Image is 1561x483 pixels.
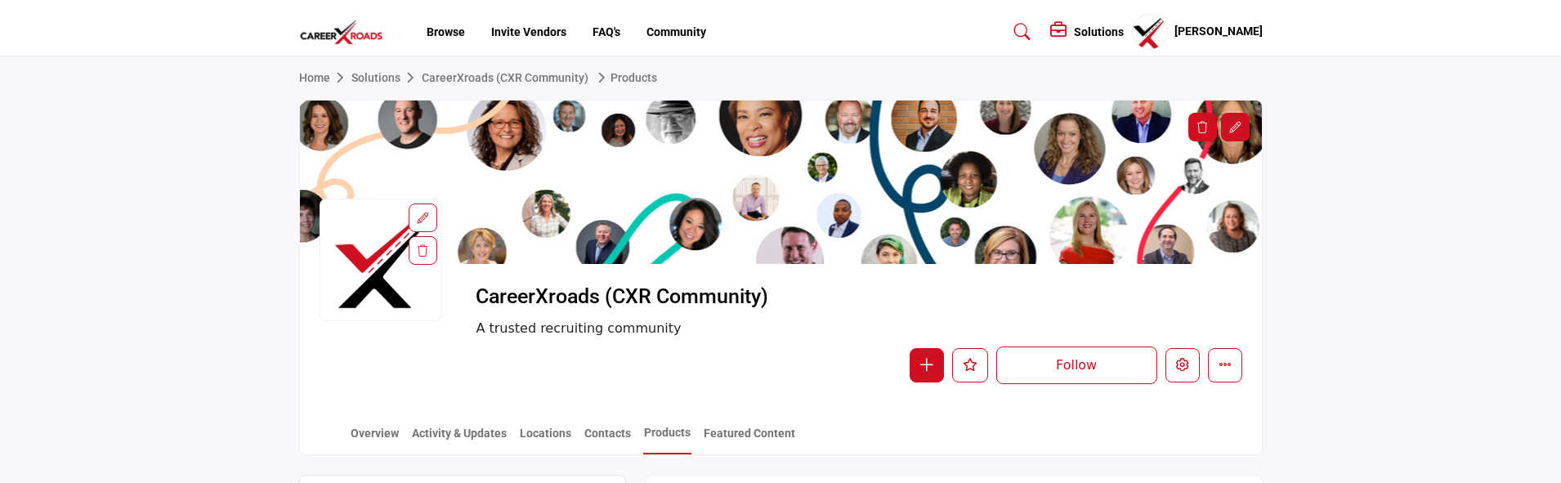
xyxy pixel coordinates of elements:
button: Show hide supplier dropdown [1132,14,1168,50]
span: CareerXroads (CXR Community) [476,284,844,311]
a: Solutions [351,71,422,84]
a: Locations [519,425,572,454]
a: Overview [350,425,400,454]
a: Invite Vendors [491,25,566,38]
a: Featured Content [703,425,796,454]
span: A trusted recruiting community [476,319,999,338]
a: Search [998,19,1041,45]
a: Products [643,424,691,454]
a: FAQ's [593,25,620,38]
a: Products [592,71,657,84]
div: Aspect Ratio:1:1,Size:400x400px [409,203,437,232]
button: Follow [996,347,1157,384]
a: Community [646,25,706,38]
a: Contacts [584,425,632,454]
a: Home [299,71,351,84]
h5: Solutions [1074,25,1124,39]
div: Aspect Ratio:6:1,Size:1200x200px [1221,113,1250,141]
a: Browse [427,25,465,38]
h5: [PERSON_NAME] [1174,24,1263,40]
a: Activity & Updates [411,425,508,454]
button: Like [952,348,988,382]
a: CareerXroads (CXR Community) [422,71,588,84]
button: Edit company [1165,348,1200,382]
button: More details [1208,348,1242,382]
div: Solutions [1050,22,1124,42]
img: site Logo [299,19,392,46]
